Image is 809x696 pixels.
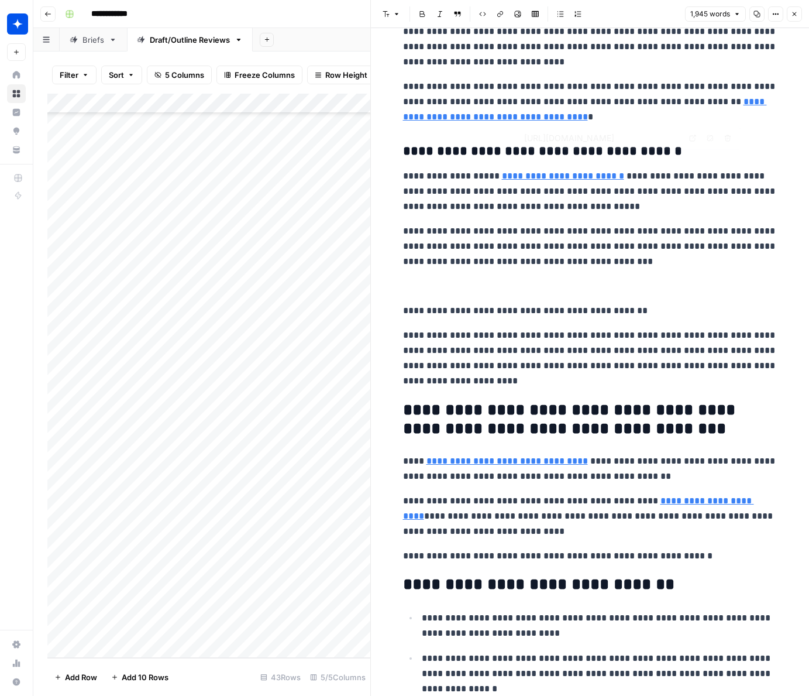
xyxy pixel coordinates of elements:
[82,34,104,46] div: Briefs
[7,9,26,39] button: Workspace: Wiz
[122,671,168,683] span: Add 10 Rows
[7,140,26,159] a: Your Data
[104,668,175,687] button: Add 10 Rows
[7,84,26,103] a: Browse
[60,28,127,52] a: Briefs
[47,668,104,687] button: Add Row
[7,13,28,35] img: Wiz Logo
[165,69,204,81] span: 5 Columns
[305,668,370,687] div: 5/5 Columns
[7,103,26,122] a: Insights
[685,6,746,22] button: 1,945 words
[216,66,302,84] button: Freeze Columns
[307,66,375,84] button: Row Height
[65,671,97,683] span: Add Row
[101,66,142,84] button: Sort
[235,69,295,81] span: Freeze Columns
[7,66,26,84] a: Home
[127,28,253,52] a: Draft/Outline Reviews
[7,673,26,691] button: Help + Support
[109,69,124,81] span: Sort
[256,668,305,687] div: 43 Rows
[60,69,78,81] span: Filter
[690,9,730,19] span: 1,945 words
[325,69,367,81] span: Row Height
[7,122,26,140] a: Opportunities
[52,66,97,84] button: Filter
[7,635,26,654] a: Settings
[150,34,230,46] div: Draft/Outline Reviews
[147,66,212,84] button: 5 Columns
[7,654,26,673] a: Usage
